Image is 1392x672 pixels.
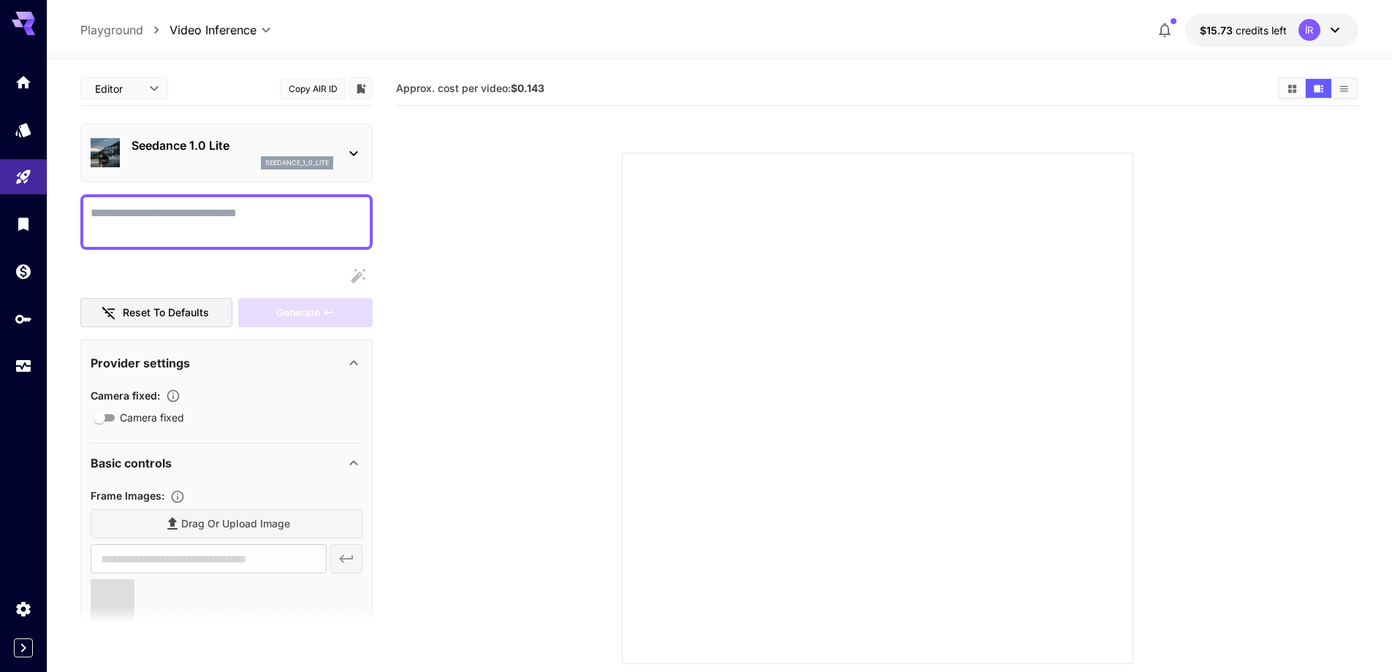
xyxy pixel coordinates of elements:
[80,21,170,39] nav: breadcrumb
[1185,13,1358,47] button: $15.73028İR
[91,345,362,381] div: Provider settings
[511,82,544,94] b: $0.143
[91,389,160,402] span: Camera fixed :
[14,638,33,657] button: Expand sidebar
[91,354,190,372] p: Provider settings
[91,489,164,502] span: Frame Images :
[396,82,544,94] span: Approx. cost per video:
[15,600,32,618] div: Settings
[354,80,368,97] button: Add to library
[1298,19,1320,41] div: İR
[164,489,191,504] button: Upload frame images.
[15,168,32,186] div: Playground
[120,410,184,425] span: Camera fixed
[80,21,143,39] a: Playground
[132,137,333,154] p: Seedance 1.0 Lite
[170,21,256,39] span: Video Inference
[91,131,362,175] div: Seedance 1.0 Liteseedance_1_0_lite
[1200,23,1287,38] div: $15.73028
[15,121,32,139] div: Models
[1279,79,1305,98] button: Show videos in grid view
[15,215,32,233] div: Library
[91,454,172,472] p: Basic controls
[280,78,346,99] button: Copy AIR ID
[15,310,32,328] div: API Keys
[15,73,32,91] div: Home
[15,262,32,280] div: Wallet
[1278,77,1358,99] div: Show videos in grid viewShow videos in video viewShow videos in list view
[1306,79,1331,98] button: Show videos in video view
[80,298,232,328] button: Reset to defaults
[91,446,362,481] div: Basic controls
[95,81,140,96] span: Editor
[1236,24,1287,37] span: credits left
[1331,79,1357,98] button: Show videos in list view
[265,158,329,168] p: seedance_1_0_lite
[1200,24,1236,37] span: $15.73
[15,357,32,375] div: Usage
